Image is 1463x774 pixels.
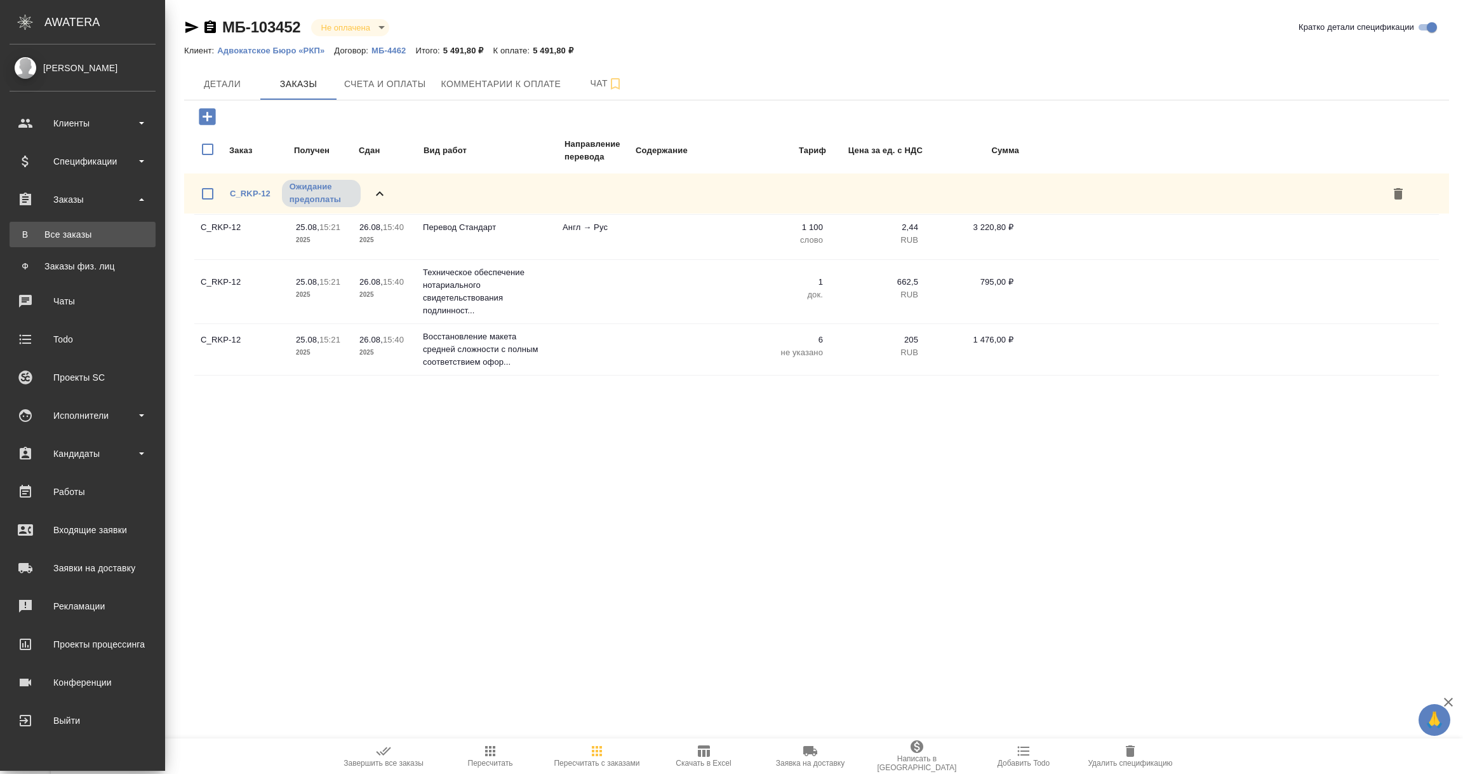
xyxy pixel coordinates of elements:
[296,222,319,232] p: 25.08,
[556,215,626,259] td: Англ → Рус
[330,738,437,774] button: Завершить все заказы
[290,180,353,206] p: Ожидание предоплаты
[423,137,563,164] td: Вид работ
[10,559,156,578] div: Заявки на доставку
[203,20,218,35] button: Скопировать ссылку
[359,277,383,287] p: 26.08,
[10,444,156,463] div: Кандидаты
[776,759,845,768] span: Заявка на доставку
[296,234,347,247] p: 2025
[296,335,319,344] p: 25.08,
[229,137,292,164] td: Заказ
[554,759,639,768] span: Пересчитать с заказами
[423,330,550,369] p: Восстановление макета средней сложности с полным соответствием офор...
[10,482,156,501] div: Работы
[493,46,533,55] p: К оплате:
[359,289,410,301] p: 2025
[319,277,340,287] p: 15:21
[10,330,156,349] div: Todo
[443,46,493,55] p: 5 491,80 ₽
[998,759,1050,768] span: Добавить Todo
[3,552,162,584] a: Заявки на доставку
[383,277,404,287] p: 15:40
[344,76,426,92] span: Счета и оплаты
[1424,707,1445,733] span: 🙏
[10,152,156,171] div: Спецификации
[10,222,156,247] a: ВВсе заказы
[740,276,823,289] p: 1
[3,514,162,546] a: Входящие заявки
[635,137,737,164] td: Содержание
[3,705,162,737] a: Выйти
[319,222,340,232] p: 15:21
[217,44,334,55] a: Адвокатское Бюро «РКП»
[359,222,383,232] p: 26.08,
[650,738,757,774] button: Скачать в Excel
[836,346,918,359] p: RUB
[544,738,650,774] button: Пересчитать с заказами
[836,289,918,301] p: RUB
[317,22,374,33] button: Не оплачена
[359,234,410,247] p: 2025
[222,18,301,36] a: МБ-103452
[1088,759,1172,768] span: Удалить спецификацию
[10,292,156,311] div: Чаты
[576,76,637,92] span: Чат
[931,334,1013,346] p: 1 476,00 ₽
[1419,704,1450,736] button: 🙏
[1077,738,1184,774] button: Удалить спецификацию
[415,46,443,55] p: Итого:
[192,76,253,92] span: Детали
[925,137,1020,164] td: Сумма
[296,346,347,359] p: 2025
[1299,21,1414,34] span: Кратко детали спецификации
[10,406,156,425] div: Исполнители
[608,76,623,92] svg: Подписаться
[194,327,290,372] td: C_RKP-12
[10,190,156,209] div: Заказы
[44,10,165,35] div: AWATERA
[190,104,225,130] button: Добавить заказ
[194,215,290,259] td: C_RKP-12
[757,738,864,774] button: Заявка на доставку
[383,222,404,232] p: 15:40
[468,759,513,768] span: Пересчитать
[3,667,162,698] a: Конференции
[871,754,963,772] span: Написать в [GEOGRAPHIC_DATA]
[864,738,970,774] button: Написать в [GEOGRAPHIC_DATA]
[10,635,156,654] div: Проекты процессинга
[293,137,357,164] td: Получен
[10,61,156,75] div: [PERSON_NAME]
[437,738,544,774] button: Пересчитать
[740,346,823,359] p: не указано
[184,173,1449,214] div: C_RKP-12Ожидание предоплаты
[836,234,918,247] p: RUB
[184,46,217,55] p: Клиент:
[16,228,149,241] div: Все заказы
[931,221,1013,234] p: 3 220,80 ₽
[740,234,823,247] p: слово
[740,334,823,346] p: 6
[836,221,918,234] p: 2,44
[359,335,383,344] p: 26.08,
[533,46,583,55] p: 5 491,80 ₽
[10,254,156,279] a: ФЗаказы физ. лиц
[311,19,389,36] div: Не оплачена
[10,711,156,730] div: Выйти
[740,289,823,301] p: док.
[676,759,731,768] span: Скачать в Excel
[423,221,550,234] p: Перевод Стандарт
[268,76,329,92] span: Заказы
[3,323,162,355] a: Todo
[970,738,1077,774] button: Добавить Todo
[441,76,561,92] span: Комментарии к оплате
[3,628,162,660] a: Проекты процессинга
[230,189,271,198] a: C_RKP-12
[194,269,290,314] td: C_RKP-12
[423,266,550,317] p: Техническое обеспечение нотариального свидетельствования подлинност...
[10,368,156,387] div: Проекты SC
[16,260,149,273] div: Заказы физ. лиц
[296,289,347,301] p: 2025
[383,335,404,344] p: 15:40
[931,276,1013,289] p: 795,00 ₽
